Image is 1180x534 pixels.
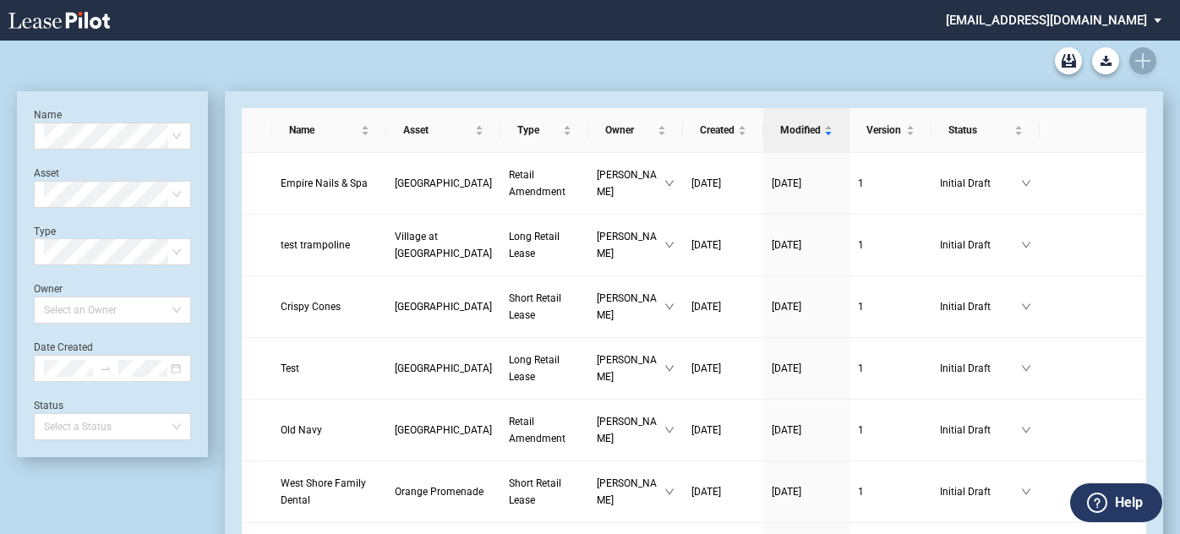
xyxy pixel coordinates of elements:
span: down [1021,302,1031,312]
md-menu: Download Blank Form List [1087,47,1124,74]
a: [DATE] [772,483,841,500]
a: Village at [GEOGRAPHIC_DATA] [395,228,492,262]
a: [DATE] [772,422,841,439]
a: 1 [858,237,923,253]
span: test trampoline [281,239,350,251]
span: [DATE] [691,177,721,189]
label: Status [34,400,63,411]
span: 1 [858,301,864,313]
span: Randhurst Village [395,424,492,436]
span: Initial Draft [940,360,1021,377]
a: Crispy Cones [281,298,378,315]
span: Village at Allen [395,231,492,259]
a: [GEOGRAPHIC_DATA] [395,360,492,377]
span: [DATE] [772,301,801,313]
span: Retail Amendment [509,169,565,198]
span: down [1021,178,1031,188]
a: [DATE] [772,360,841,377]
th: Type [500,108,588,153]
span: down [664,178,675,188]
span: down [1021,363,1031,373]
span: Owner [605,122,654,139]
span: down [1021,487,1031,497]
span: Name [289,122,358,139]
a: Orange Promenade [395,483,492,500]
span: down [664,240,675,250]
a: [DATE] [772,237,841,253]
a: [GEOGRAPHIC_DATA] [395,422,492,439]
a: 1 [858,175,923,192]
a: 1 [858,298,923,315]
a: 1 [858,483,923,500]
a: Test [281,360,378,377]
label: Owner [34,283,63,295]
a: Retail Amendment [509,166,580,200]
span: down [664,363,675,373]
th: Name [272,108,386,153]
span: 1 [858,486,864,498]
span: [DATE] [772,362,801,374]
span: swap-right [100,362,112,374]
span: Bath Shopping Center [395,177,492,189]
span: Danada Square West [395,362,492,374]
span: [DATE] [691,424,721,436]
span: [DATE] [691,486,721,498]
span: [PERSON_NAME] [597,351,664,385]
span: Initial Draft [940,237,1021,253]
span: West Shore Family Dental [281,477,366,506]
span: Short Retail Lease [509,292,561,321]
a: test trampoline [281,237,378,253]
a: [DATE] [691,360,755,377]
span: Created [700,122,735,139]
span: Long Retail Lease [509,354,560,383]
span: down [1021,425,1031,435]
a: [GEOGRAPHIC_DATA] [395,175,492,192]
span: [DATE] [772,177,801,189]
label: Asset [34,167,59,179]
th: Modified [763,108,849,153]
span: [DATE] [772,424,801,436]
a: [DATE] [691,483,755,500]
th: Asset [386,108,500,153]
th: Status [931,108,1040,153]
span: [DATE] [691,239,721,251]
button: Help [1070,483,1162,522]
a: Short Retail Lease [509,290,580,324]
span: [PERSON_NAME] [597,475,664,509]
a: [DATE] [691,422,755,439]
span: Empire Nails & Spa [281,177,368,189]
span: Old Navy [281,424,322,436]
span: Status [948,122,1011,139]
span: Orange Promenade [395,486,483,498]
span: [DATE] [772,486,801,498]
th: Version [849,108,931,153]
span: down [664,487,675,497]
span: [PERSON_NAME] [597,228,664,262]
label: Date Created [34,341,93,353]
button: Download Blank Form [1092,47,1119,74]
a: [DATE] [691,237,755,253]
th: Created [683,108,763,153]
span: down [664,302,675,312]
a: [DATE] [691,175,755,192]
label: Name [34,109,62,121]
span: Version [866,122,903,139]
a: [GEOGRAPHIC_DATA] [395,298,492,315]
a: [DATE] [772,298,841,315]
span: Initial Draft [940,175,1021,192]
a: Long Retail Lease [509,228,580,262]
span: 1 [858,239,864,251]
span: [DATE] [691,301,721,313]
span: Long Retail Lease [509,231,560,259]
span: to [100,362,112,374]
span: Lawrenceville Town Center [395,301,492,313]
span: down [1021,240,1031,250]
span: Short Retail Lease [509,477,561,506]
a: [DATE] [691,298,755,315]
span: Test [281,362,299,374]
span: Initial Draft [940,483,1021,500]
span: 1 [858,424,864,436]
span: Modified [780,122,821,139]
span: Asset [403,122,472,139]
span: [DATE] [772,239,801,251]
